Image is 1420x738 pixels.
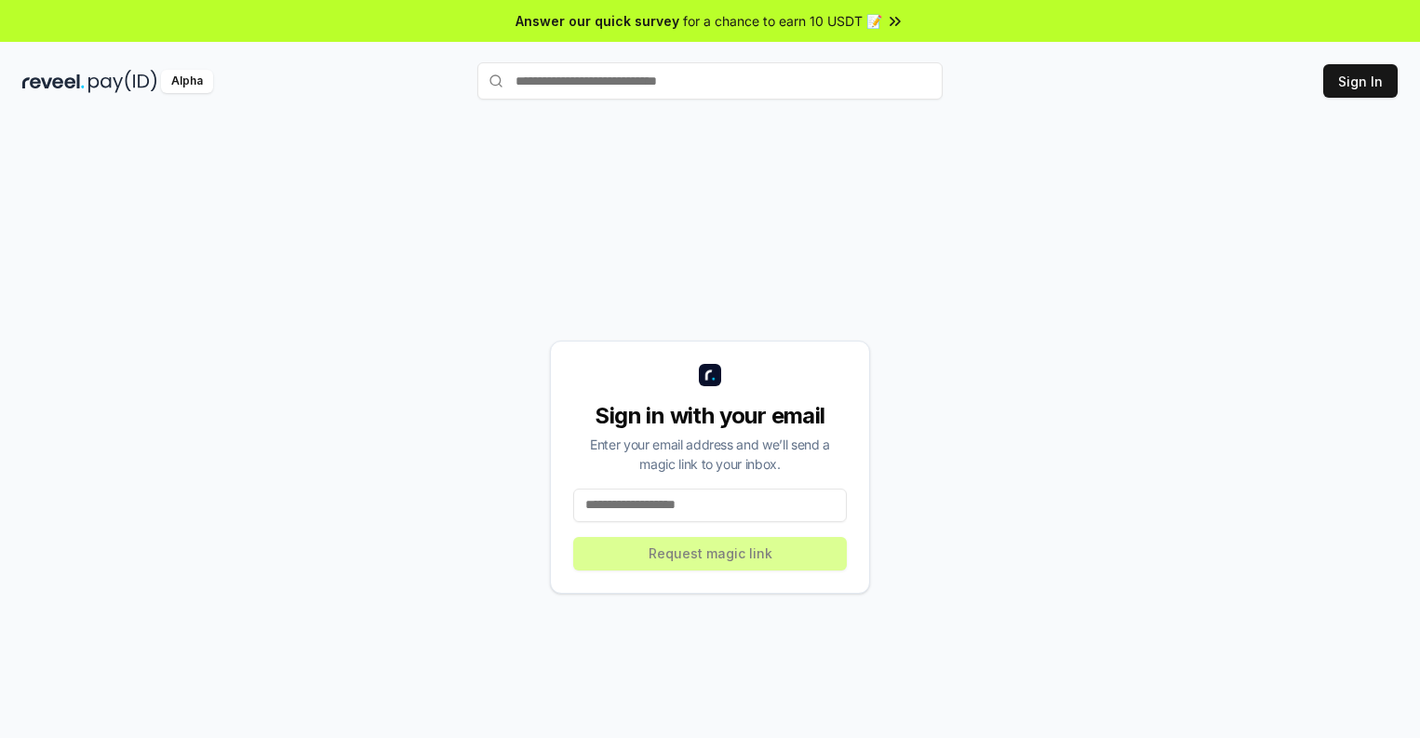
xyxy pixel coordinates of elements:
[573,401,847,431] div: Sign in with your email
[1323,64,1398,98] button: Sign In
[683,11,882,31] span: for a chance to earn 10 USDT 📝
[161,70,213,93] div: Alpha
[699,364,721,386] img: logo_small
[22,70,85,93] img: reveel_dark
[516,11,679,31] span: Answer our quick survey
[573,435,847,474] div: Enter your email address and we’ll send a magic link to your inbox.
[88,70,157,93] img: pay_id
